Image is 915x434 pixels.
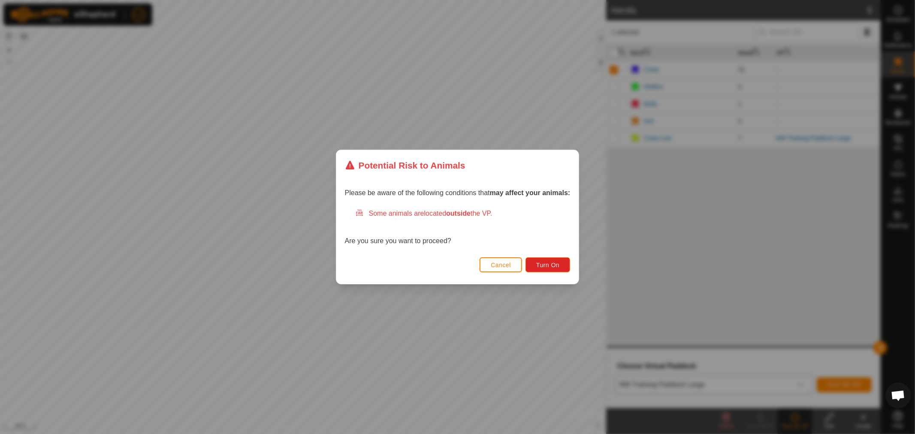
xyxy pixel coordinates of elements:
[345,189,571,196] span: Please be aware of the following conditions that
[345,159,465,172] div: Potential Risk to Animals
[491,262,511,268] span: Cancel
[885,383,911,408] div: Open chat
[525,257,570,272] button: Turn On
[345,208,571,246] div: Are you sure you want to proceed?
[480,257,522,272] button: Cancel
[424,210,492,217] span: located the VP.
[536,262,559,268] span: Turn On
[355,208,571,219] div: Some animals are
[446,210,471,217] strong: outside
[490,189,571,196] strong: may affect your animals:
